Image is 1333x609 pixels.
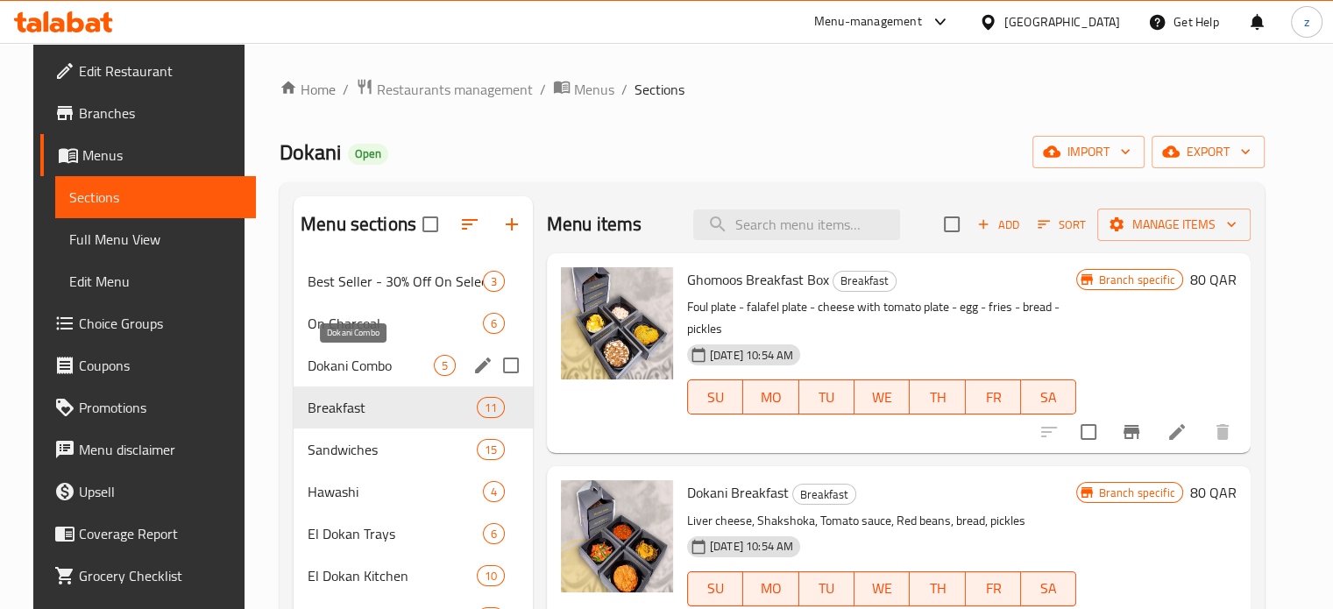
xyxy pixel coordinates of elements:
span: [DATE] 10:54 AM [703,347,800,364]
div: Open [348,144,388,165]
div: [GEOGRAPHIC_DATA] [1004,12,1120,32]
a: Home [280,79,336,100]
span: Menus [82,145,242,166]
div: El Dokan Trays [308,523,483,544]
span: Branch specific [1091,272,1181,288]
span: TU [806,385,847,410]
span: SA [1028,385,1069,410]
a: Full Menu View [55,218,256,260]
div: On Charcoal6 [294,302,533,344]
span: El Dokan Kitchen [308,565,477,586]
div: items [483,523,505,544]
h6: 80 QAR [1190,267,1237,292]
span: 5 [435,358,455,374]
span: Choice Groups [79,313,242,334]
input: search [693,209,900,240]
button: export [1152,136,1265,168]
a: Edit Menu [55,260,256,302]
button: Sort [1033,211,1090,238]
li: / [621,79,628,100]
h6: 80 QAR [1190,480,1237,505]
span: SU [695,385,736,410]
span: MO [750,385,791,410]
span: Open [348,146,388,161]
span: SA [1028,576,1069,601]
span: Select all sections [412,206,449,243]
button: MO [743,571,798,606]
span: Manage items [1111,214,1237,236]
button: SU [687,571,743,606]
span: Dokani Combo [308,355,434,376]
span: Add item [970,211,1026,238]
a: Promotions [40,386,256,428]
span: 3 [484,273,504,290]
div: Sandwiches15 [294,428,533,471]
div: items [434,355,456,376]
button: Add section [491,203,533,245]
button: TU [799,379,854,414]
a: Coverage Report [40,513,256,555]
span: Restaurants management [377,79,533,100]
div: items [483,313,505,334]
span: [DATE] 10:54 AM [703,538,800,555]
span: SU [695,576,736,601]
button: SA [1021,571,1076,606]
div: items [483,481,505,502]
button: Manage items [1097,209,1251,241]
span: Sort sections [449,203,491,245]
button: Branch-specific-item [1110,411,1152,453]
span: Full Menu View [69,229,242,250]
li: / [343,79,349,100]
a: Grocery Checklist [40,555,256,597]
button: MO [743,379,798,414]
a: Branches [40,92,256,134]
span: Menu disclaimer [79,439,242,460]
div: Dokani Combo5edit [294,344,533,386]
span: import [1046,141,1131,163]
a: Menus [553,78,614,101]
span: 11 [478,400,504,416]
div: items [477,439,505,460]
span: Ghomoos Breakfast Box [687,266,829,293]
span: 15 [478,442,504,458]
a: Edit Restaurant [40,50,256,92]
div: Breakfast [833,271,897,292]
span: Dokani Breakfast [687,479,789,506]
span: 10 [478,568,504,584]
span: Sections [69,187,242,208]
div: Menu-management [814,11,922,32]
p: Foul plate - falafel plate - cheese with tomato plate - egg - fries - bread - pickles [687,296,1076,340]
li: / [540,79,546,100]
div: Hawashi4 [294,471,533,513]
button: TU [799,571,854,606]
div: El Dokan Trays6 [294,513,533,555]
a: Edit menu item [1166,421,1188,443]
a: Upsell [40,471,256,513]
div: items [477,565,505,586]
button: SA [1021,379,1076,414]
img: Ghomoos Breakfast Box [561,267,673,379]
div: Best Seller - 30% Off On Selected Items3 [294,260,533,302]
span: MO [750,576,791,601]
span: TH [917,576,958,601]
a: Choice Groups [40,302,256,344]
span: FR [973,576,1014,601]
span: Breakfast [833,271,896,291]
span: Breakfast [793,485,855,505]
button: SU [687,379,743,414]
nav: breadcrumb [280,78,1265,101]
button: WE [854,379,910,414]
span: WE [861,385,903,410]
span: Best Seller - 30% Off On Selected Items [308,271,483,292]
a: Restaurants management [356,78,533,101]
span: Branches [79,103,242,124]
span: Breakfast [308,397,477,418]
span: TU [806,576,847,601]
button: delete [1202,411,1244,453]
div: On Charcoal [308,313,483,334]
h2: Menu items [547,211,642,237]
div: items [477,397,505,418]
span: Upsell [79,481,242,502]
span: Sort [1038,215,1086,235]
